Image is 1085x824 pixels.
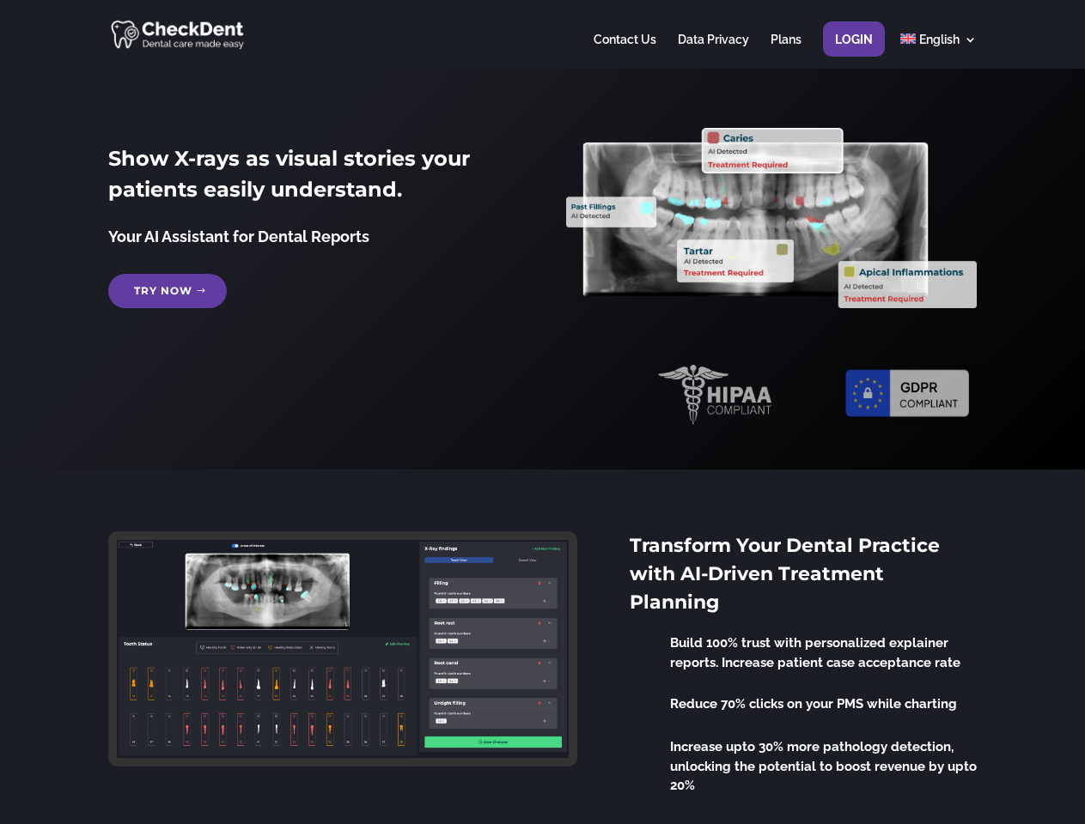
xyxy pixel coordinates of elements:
a: Data Privacy [678,33,749,67]
span: Transform Your Dental Practice with AI-Driven Treatment Planning [630,534,940,614]
a: Contact Us [594,33,656,67]
span: Increase upto 30% more pathology detection, unlocking the potential to boost revenue by upto 20% [670,739,977,793]
span: Build 100% trust with personalized explainer reports. Increase patient case acceptance rate [670,635,960,670]
span: Your AI Assistant for Dental Reports [108,227,369,245]
span: Reduce 70% clicks on your PMS while charting [670,696,957,712]
a: Login [835,33,873,67]
img: X_Ray_annotated [566,128,976,308]
img: CheckDent AI [111,17,246,51]
span: English [919,33,960,46]
a: Plans [771,33,802,67]
h2: Show X-rays as visual stories your patients easily understand. [108,143,518,214]
a: Try Now [108,274,227,308]
a: English [900,33,977,67]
